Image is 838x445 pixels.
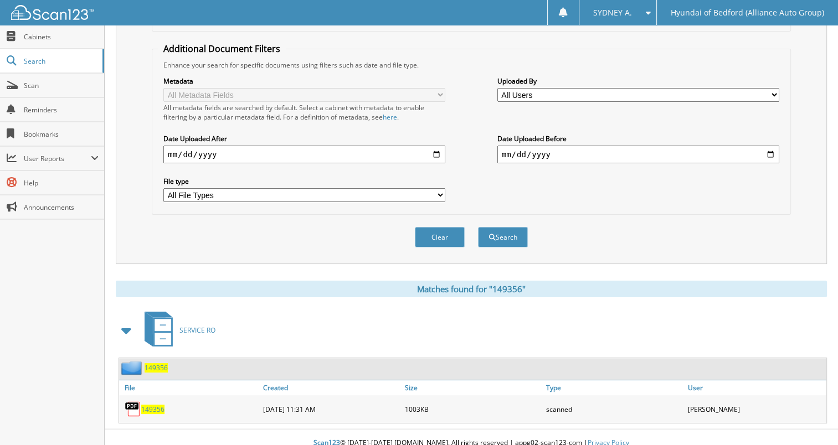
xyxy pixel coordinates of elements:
[685,398,826,420] div: [PERSON_NAME]
[119,380,260,395] a: File
[685,380,826,395] a: User
[671,9,824,16] span: Hyundai of Bedford (Alliance Auto Group)
[141,405,164,414] a: 149356
[543,398,685,420] div: scanned
[478,227,528,247] button: Search
[11,5,94,20] img: scan123-logo-white.svg
[497,76,779,86] label: Uploaded By
[402,398,543,420] div: 1003KB
[179,325,215,335] span: SERVICE RO
[415,227,465,247] button: Clear
[163,134,445,143] label: Date Uploaded After
[24,32,99,42] span: Cabinets
[163,177,445,186] label: File type
[145,363,168,372] a: 149356
[497,146,779,163] input: end
[116,281,827,297] div: Matches found for "149356"
[593,9,632,16] span: SYDNEY A.
[260,398,402,420] div: [DATE] 11:31 AM
[24,105,99,115] span: Reminders
[163,76,445,86] label: Metadata
[24,203,99,212] span: Announcements
[24,56,97,66] span: Search
[158,60,785,70] div: Enhance your search for specific documents using filters such as date and file type.
[125,401,141,417] img: PDF.png
[783,392,838,445] iframe: Chat Widget
[158,43,286,55] legend: Additional Document Filters
[24,81,99,90] span: Scan
[163,146,445,163] input: start
[121,361,145,375] img: folder2.png
[24,178,99,188] span: Help
[138,308,215,352] a: SERVICE RO
[383,112,397,122] a: here
[163,103,445,122] div: All metadata fields are searched by default. Select a cabinet with metadata to enable filtering b...
[402,380,543,395] a: Size
[24,154,91,163] span: User Reports
[543,380,685,395] a: Type
[260,380,402,395] a: Created
[24,130,99,139] span: Bookmarks
[497,134,779,143] label: Date Uploaded Before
